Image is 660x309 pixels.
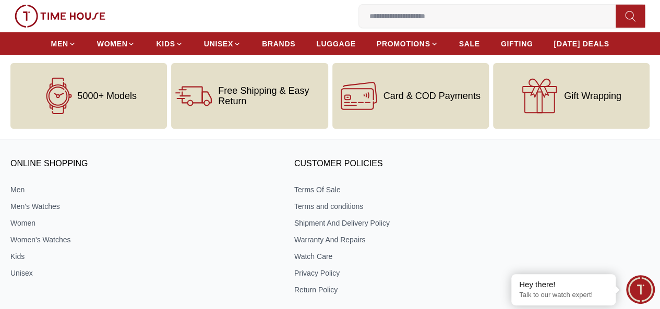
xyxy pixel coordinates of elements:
a: Kids [10,251,271,262]
span: LUGGAGE [316,39,356,49]
div: Chat Widget [626,275,655,304]
a: Unisex [10,268,271,278]
span: GIFTING [501,39,533,49]
a: Men [10,184,271,195]
a: Terms Of Sale [294,184,555,195]
span: SALE [459,39,480,49]
span: BRANDS [262,39,295,49]
span: UNISEX [204,39,233,49]
h3: CUSTOMER POLICIES [294,156,555,172]
div: Hey there! [519,279,608,290]
h3: ONLINE SHOPPING [10,156,271,172]
a: [DATE] DEALS [554,34,609,53]
img: ... [15,5,105,28]
span: MEN [51,39,68,49]
a: Men's Watches [10,201,271,212]
span: Card & COD Payments [383,91,481,101]
a: KIDS [156,34,183,53]
a: Shipment And Delivery Policy [294,218,555,228]
span: KIDS [156,39,175,49]
a: PROMOTIONS [377,34,438,53]
a: Watch Care [294,251,555,262]
a: Women's Watches [10,234,271,245]
a: GIFTING [501,34,533,53]
a: Return Policy [294,285,555,295]
span: Free Shipping & Easy Return [218,85,323,106]
a: MEN [51,34,76,53]
a: Women [10,218,271,228]
a: Terms and conditions [294,201,555,212]
span: [DATE] DEALS [554,39,609,49]
span: PROMOTIONS [377,39,430,49]
span: WOMEN [97,39,128,49]
a: Privacy Policy [294,268,555,278]
a: SALE [459,34,480,53]
a: UNISEX [204,34,241,53]
a: BRANDS [262,34,295,53]
span: Gift Wrapping [564,91,621,101]
a: LUGGAGE [316,34,356,53]
a: WOMEN [97,34,136,53]
p: Talk to our watch expert! [519,291,608,300]
a: Warranty And Repairs [294,234,555,245]
span: 5000+ Models [77,91,137,101]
